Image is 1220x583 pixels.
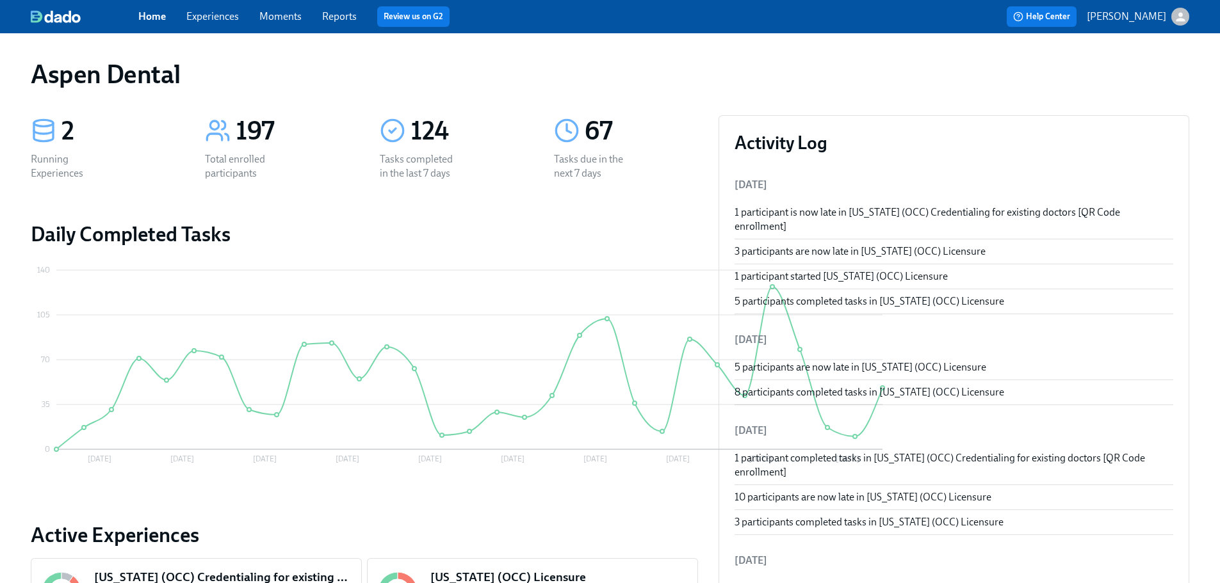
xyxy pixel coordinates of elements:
[31,59,180,90] h1: Aspen Dental
[31,221,698,247] h2: Daily Completed Tasks
[735,360,1173,374] div: 5 participants are now late in [US_STATE] (OCC) Licensure
[31,10,81,23] img: dado
[735,490,1173,504] div: 10 participants are now late in [US_STATE] (OCC) Licensure
[380,152,462,180] div: Tasks completed in the last 7 days
[418,454,442,463] tspan: [DATE]
[735,131,1173,154] h3: Activity Log
[735,205,1173,234] div: 1 participant is now late in [US_STATE] (OCC) Credentialing for existing doctors [QR Code enrollm...
[42,400,50,409] tspan: 35
[585,115,697,147] div: 67
[666,454,690,463] tspan: [DATE]
[37,310,50,319] tspan: 105
[31,10,138,23] a: dado
[735,451,1173,479] div: 1 participant completed tasks in [US_STATE] (OCC) Credentialing for existing doctors [QR Code enr...
[735,515,1173,529] div: 3 participants completed tasks in [US_STATE] (OCC) Licensure
[735,294,1173,308] div: 5 participants completed tasks in [US_STATE] (OCC) Licensure
[31,152,113,180] div: Running Experiences
[186,10,239,22] a: Experiences
[554,152,636,180] div: Tasks due in the next 7 days
[170,454,194,463] tspan: [DATE]
[322,10,357,22] a: Reports
[88,454,111,463] tspan: [DATE]
[384,10,443,23] a: Review us on G2
[1087,10,1166,24] p: [PERSON_NAME]
[259,10,302,22] a: Moments
[735,244,1173,259] div: 3 participants are now late in [US_STATE] (OCC) Licensure
[735,179,767,191] span: [DATE]
[205,152,287,180] div: Total enrolled participants
[735,324,1173,355] li: [DATE]
[253,454,277,463] tspan: [DATE]
[31,522,698,548] a: Active Experiences
[377,6,450,27] button: Review us on G2
[501,454,525,463] tspan: [DATE]
[411,115,523,147] div: 124
[45,445,50,454] tspan: 0
[735,545,1173,576] li: [DATE]
[583,454,607,463] tspan: [DATE]
[735,385,1173,399] div: 8 participants completed tasks in [US_STATE] (OCC) Licensure
[1007,6,1077,27] button: Help Center
[41,355,50,364] tspan: 70
[1013,10,1070,23] span: Help Center
[1087,8,1189,26] button: [PERSON_NAME]
[735,269,1173,284] div: 1 participant started [US_STATE] (OCC) Licensure
[61,115,174,147] div: 2
[236,115,348,147] div: 197
[138,10,166,22] a: Home
[735,415,1173,446] li: [DATE]
[37,266,50,275] tspan: 140
[336,454,359,463] tspan: [DATE]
